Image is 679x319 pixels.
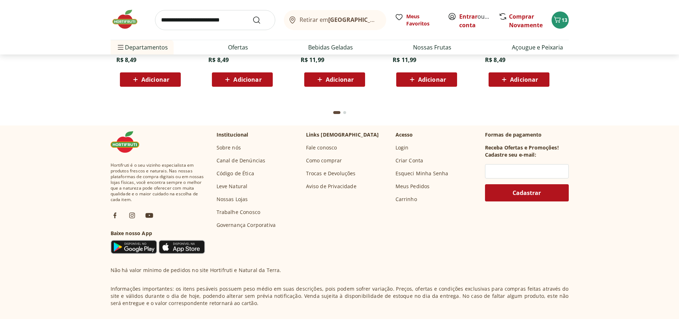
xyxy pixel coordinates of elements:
span: R$ 11,99 [393,56,416,64]
img: Google Play Icon [111,240,157,254]
button: Go to page 2 from fs-carousel [342,104,348,121]
a: Criar Conta [396,157,423,164]
a: Açougue e Peixaria [512,43,563,52]
a: Nossas Lojas [217,196,248,203]
a: Canal de Denúncias [217,157,266,164]
button: Adicionar [396,72,457,87]
button: Menu [116,39,125,56]
a: Código de Ética [217,170,254,177]
img: App Store Icon [159,240,205,254]
button: Adicionar [120,72,181,87]
a: Leve Natural [217,183,248,190]
span: Adicionar [510,77,538,82]
img: fb [111,211,119,220]
button: Current page from fs-carousel [332,104,342,121]
b: [GEOGRAPHIC_DATA]/[GEOGRAPHIC_DATA] [328,16,449,24]
span: Adicionar [326,77,354,82]
button: Submit Search [252,16,270,24]
button: Carrinho [552,11,569,29]
p: Informações importantes: os itens pesáveis possuem peso médio em suas descrições, pois podem sofr... [111,285,569,307]
span: Meus Favoritos [406,13,439,27]
p: Não há valor mínimo de pedidos no site Hortifruti e Natural da Terra. [111,267,281,274]
a: Sobre nós [217,144,241,151]
span: R$ 8,49 [116,56,137,64]
a: Login [396,144,409,151]
button: Cadastrar [485,184,569,201]
a: Criar conta [459,13,499,29]
p: Institucional [217,131,248,138]
h3: Baixe nosso App [111,230,205,237]
a: Esqueci Minha Senha [396,170,448,177]
span: ou [459,12,491,29]
img: Hortifruti [111,9,146,30]
input: search [155,10,275,30]
span: Adicionar [418,77,446,82]
button: Retirar em[GEOGRAPHIC_DATA]/[GEOGRAPHIC_DATA] [284,10,386,30]
img: Hortifruti [111,131,146,153]
img: ytb [145,211,154,220]
a: Trocas e Devoluções [306,170,356,177]
img: ig [128,211,136,220]
span: Adicionar [141,77,169,82]
span: R$ 8,49 [208,56,229,64]
a: Meus Pedidos [396,183,430,190]
span: 13 [562,16,567,23]
a: Meus Favoritos [395,13,439,27]
button: Adicionar [304,72,365,87]
h3: Cadastre seu e-mail: [485,151,536,158]
p: Acesso [396,131,413,138]
p: Formas de pagamento [485,131,569,138]
a: Fale conosco [306,144,337,151]
a: Nossas Frutas [413,43,451,52]
a: Bebidas Geladas [308,43,353,52]
span: R$ 8,49 [485,56,505,64]
a: Como comprar [306,157,342,164]
a: Trabalhe Conosco [217,209,261,216]
a: Entrar [459,13,477,20]
a: Governança Corporativa [217,222,276,229]
button: Adicionar [489,72,549,87]
p: Links [DEMOGRAPHIC_DATA] [306,131,379,138]
button: Adicionar [212,72,273,87]
a: Aviso de Privacidade [306,183,357,190]
span: R$ 11,99 [301,56,324,64]
span: Departamentos [116,39,168,56]
h3: Receba Ofertas e Promoções! [485,144,559,151]
span: Adicionar [233,77,261,82]
span: Cadastrar [513,190,541,196]
a: Ofertas [228,43,248,52]
span: Hortifruti é o seu vizinho especialista em produtos frescos e naturais. Nas nossas plataformas de... [111,162,205,203]
span: Retirar em [300,16,379,23]
a: Comprar Novamente [509,13,543,29]
a: Carrinho [396,196,417,203]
